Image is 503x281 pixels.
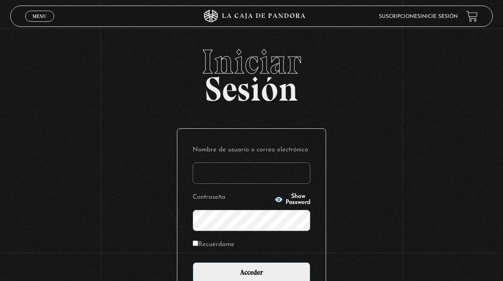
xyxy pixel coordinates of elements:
label: Nombre de usuario o correo electrónico [193,144,310,156]
span: Show Password [286,194,310,206]
h2: Sesión [10,45,493,99]
a: View your shopping cart [466,11,478,22]
button: Show Password [275,194,310,206]
span: Iniciar [10,45,493,79]
a: Suscripciones [379,14,420,19]
span: Cerrar [30,21,50,27]
label: Recuérdame [193,239,234,250]
input: Recuérdame [193,240,198,246]
a: Inicie sesión [420,14,458,19]
label: Contraseña [193,191,272,203]
span: Menu [32,14,46,19]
